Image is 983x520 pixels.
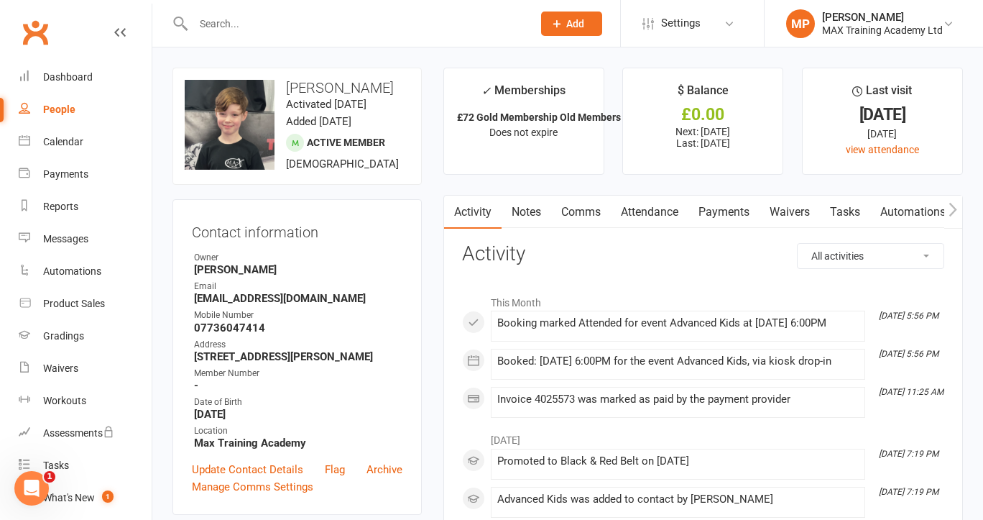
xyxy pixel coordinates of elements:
[366,461,402,478] a: Archive
[44,471,55,483] span: 1
[194,338,402,352] div: Address
[879,311,938,321] i: [DATE] 5:56 PM
[194,292,402,305] strong: [EMAIL_ADDRESS][DOMAIN_NAME]
[816,126,949,142] div: [DATE]
[462,288,944,311] li: This Month
[19,255,152,288] a: Automations
[185,80,274,170] img: image1710200455.png
[502,196,551,229] a: Notes
[43,233,88,245] div: Messages
[678,81,729,107] div: $ Balance
[286,98,366,111] time: Activated [DATE]
[102,491,114,503] span: 1
[43,136,83,147] div: Calendar
[19,288,152,320] a: Product Sales
[189,14,522,34] input: Search...
[879,487,938,497] i: [DATE] 7:19 PM
[497,355,859,368] div: Booked: [DATE] 6:00PM for the event Advanced Kids, via kiosk drop-in
[43,104,75,115] div: People
[43,460,69,471] div: Tasks
[481,84,491,98] i: ✓
[462,243,944,265] h3: Activity
[19,320,152,352] a: Gradings
[611,196,688,229] a: Attendance
[43,71,93,83] div: Dashboard
[286,158,399,170] span: [DEMOGRAPHIC_DATA]
[19,450,152,482] a: Tasks
[194,379,402,392] strong: -
[43,427,114,439] div: Assessments
[661,7,701,40] span: Settings
[19,61,152,93] a: Dashboard
[192,461,303,478] a: Update Contact Details
[192,478,313,496] a: Manage Comms Settings
[497,317,859,329] div: Booking marked Attended for event Advanced Kids at [DATE] 6:00PM
[19,191,152,223] a: Reports
[43,201,78,212] div: Reports
[870,196,956,229] a: Automations
[566,18,584,29] span: Add
[457,111,646,123] strong: £72 Gold Membership Old Members 2025
[879,387,943,397] i: [DATE] 11:25 AM
[194,309,402,322] div: Mobile Number
[489,127,558,138] span: Does not expire
[497,493,859,506] div: Advanced Kids was added to contact by [PERSON_NAME]
[786,9,815,38] div: MP
[481,81,566,108] div: Memberships
[19,352,152,385] a: Waivers
[192,219,402,240] h3: Contact information
[820,196,870,229] a: Tasks
[43,362,78,374] div: Waivers
[185,80,410,96] h3: [PERSON_NAME]
[325,461,345,478] a: Flag
[194,321,402,334] strong: 07736047414
[444,196,502,229] a: Activity
[194,424,402,438] div: Location
[194,396,402,409] div: Date of Birth
[194,263,402,276] strong: [PERSON_NAME]
[497,393,859,406] div: Invoice 4025573 was marked as paid by the payment provider
[14,471,49,506] iframe: Intercom live chat
[43,168,88,180] div: Payments
[19,385,152,417] a: Workouts
[194,437,402,450] strong: Max Training Academy
[194,367,402,380] div: Member Number
[19,126,152,158] a: Calendar
[636,126,770,149] p: Next: [DATE] Last: [DATE]
[822,24,943,37] div: MAX Training Academy Ltd
[497,455,859,467] div: Promoted to Black & Red Belt on [DATE]
[19,482,152,514] a: What's New1
[43,298,105,309] div: Product Sales
[822,11,943,24] div: [PERSON_NAME]
[17,14,53,50] a: Clubworx
[688,196,760,229] a: Payments
[462,425,944,448] li: [DATE]
[43,395,86,406] div: Workouts
[551,196,611,229] a: Comms
[194,280,402,293] div: Email
[286,115,351,128] time: Added [DATE]
[879,349,938,359] i: [DATE] 5:56 PM
[852,81,912,107] div: Last visit
[541,12,602,36] button: Add
[43,492,95,503] div: What's New
[307,137,385,148] span: Active member
[816,107,949,122] div: [DATE]
[879,449,938,459] i: [DATE] 7:19 PM
[43,330,84,342] div: Gradings
[43,265,101,277] div: Automations
[194,350,402,363] strong: [STREET_ADDRESS][PERSON_NAME]
[636,107,770,122] div: £0.00
[19,93,152,126] a: People
[19,158,152,191] a: Payments
[846,144,919,155] a: view attendance
[19,417,152,450] a: Assessments
[194,408,402,421] strong: [DATE]
[19,223,152,255] a: Messages
[760,196,820,229] a: Waivers
[194,251,402,265] div: Owner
